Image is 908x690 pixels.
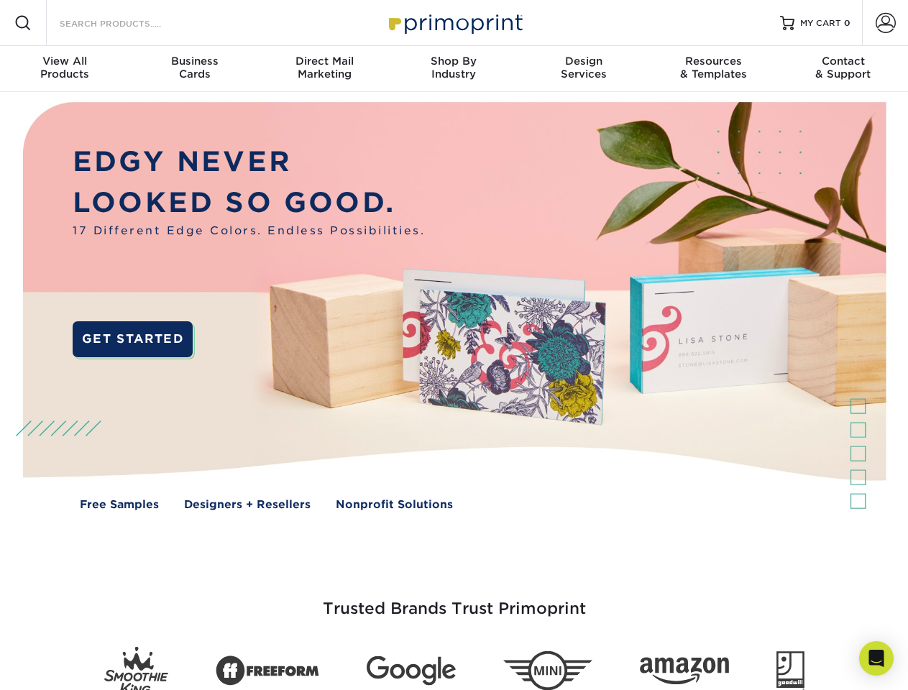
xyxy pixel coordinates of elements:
div: & Support [779,55,908,80]
a: Designers + Resellers [184,497,311,513]
span: Design [519,55,648,68]
div: & Templates [648,55,778,80]
input: SEARCH PRODUCTS..... [58,14,198,32]
a: Shop ByIndustry [389,46,518,92]
div: Services [519,55,648,80]
span: Direct Mail [260,55,389,68]
a: Nonprofit Solutions [336,497,453,513]
div: Cards [129,55,259,80]
span: Resources [648,55,778,68]
a: Direct MailMarketing [260,46,389,92]
div: Industry [389,55,518,80]
a: Resources& Templates [648,46,778,92]
a: DesignServices [519,46,648,92]
img: Google [367,656,456,686]
h3: Trusted Brands Trust Primoprint [34,565,875,635]
div: Marketing [260,55,389,80]
span: Contact [779,55,908,68]
span: Shop By [389,55,518,68]
a: Contact& Support [779,46,908,92]
span: 17 Different Edge Colors. Endless Possibilities. [73,223,425,239]
img: Primoprint [382,7,526,38]
p: LOOKED SO GOOD. [73,183,425,224]
a: BusinessCards [129,46,259,92]
a: GET STARTED [73,321,193,357]
p: EDGY NEVER [73,142,425,183]
img: Goodwill [776,651,804,690]
img: Amazon [640,658,729,685]
div: Open Intercom Messenger [859,641,894,676]
span: MY CART [800,17,841,29]
span: Business [129,55,259,68]
a: Free Samples [80,497,159,513]
iframe: Google Customer Reviews [4,646,122,685]
span: 0 [844,18,850,28]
